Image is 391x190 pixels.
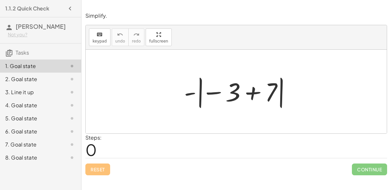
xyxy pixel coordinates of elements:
[5,75,58,83] div: 2. Goal state
[68,141,76,148] i: Task not started.
[68,114,76,122] i: Task not started.
[85,134,102,141] label: Steps:
[96,31,103,39] i: keyboard
[68,75,76,83] i: Task not started.
[16,23,66,30] span: [PERSON_NAME]
[5,101,58,109] div: 4. Goal state
[68,154,76,162] i: Task not started.
[5,62,58,70] div: 1. Goal state
[5,154,58,162] div: 8. Goal state
[115,39,125,43] span: undo
[5,88,58,96] div: 3. Line it up
[133,31,139,39] i: redo
[117,31,123,39] i: undo
[5,141,58,148] div: 7. Goal state
[5,114,58,122] div: 5. Goal state
[68,88,76,96] i: Task not started.
[5,128,58,135] div: 6. Goal state
[146,28,172,46] button: fullscreen
[112,28,129,46] button: undoundo
[85,12,387,20] p: Simplify.
[5,5,49,12] h4: 1.1.2 Quick Check
[68,62,76,70] i: Task not started.
[8,31,76,38] div: Not you?
[149,39,168,43] span: fullscreen
[132,39,141,43] span: redo
[16,49,29,56] span: Tasks
[89,28,110,46] button: keyboardkeypad
[93,39,107,43] span: keypad
[68,101,76,109] i: Task not started.
[68,128,76,135] i: Task not started.
[85,140,97,160] span: 0
[128,28,144,46] button: redoredo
